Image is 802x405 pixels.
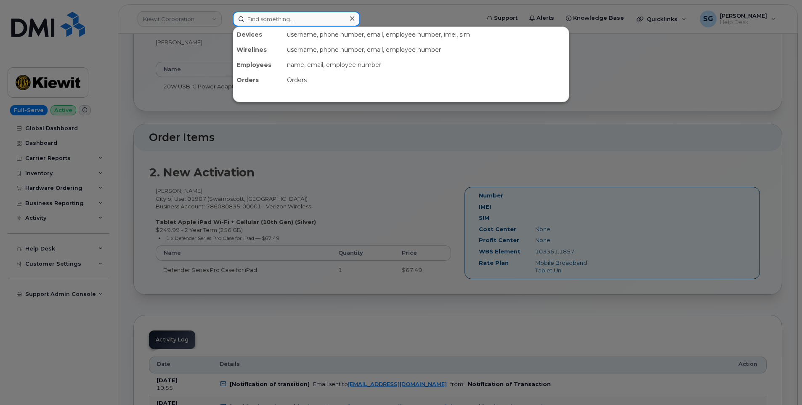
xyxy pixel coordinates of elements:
div: Orders [233,72,284,88]
div: Orders [284,72,569,88]
div: Wirelines [233,42,284,57]
div: name, email, employee number [284,57,569,72]
iframe: Messenger Launcher [765,368,796,399]
div: username, phone number, email, employee number, imei, sim [284,27,569,42]
input: Find something... [233,11,360,27]
div: Employees [233,57,284,72]
div: username, phone number, email, employee number [284,42,569,57]
div: Devices [233,27,284,42]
